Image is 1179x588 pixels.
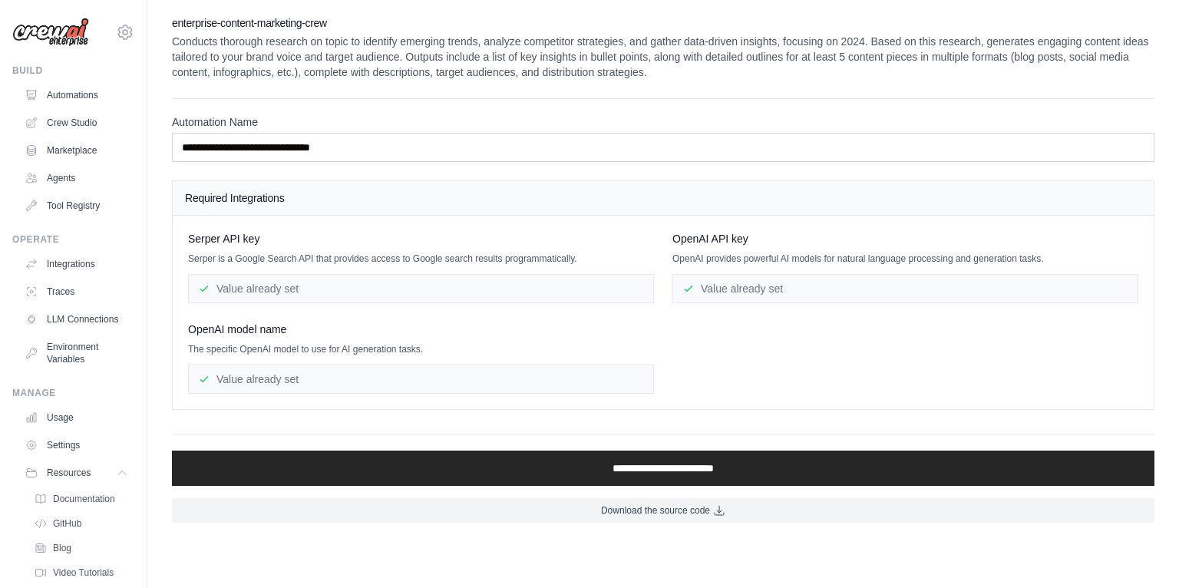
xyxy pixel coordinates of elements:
span: OpenAI API key [672,231,748,246]
h4: Required Integrations [185,190,1141,206]
p: Serper is a Google Search API that provides access to Google search results programmatically. [188,253,654,265]
span: Serper API key [188,231,259,246]
a: Automations [18,83,134,107]
span: Blog [53,542,71,554]
img: Logo [12,18,89,47]
div: Manage [12,387,134,399]
p: Conducts thorough research on topic to identify emerging trends, analyze competitor strategies, a... [172,34,1154,80]
h2: enterprise-content-marketing-crew [172,15,1154,31]
a: Video Tutorials [28,562,134,583]
a: Marketplace [18,138,134,163]
a: Integrations [18,252,134,276]
a: Environment Variables [18,335,134,372]
span: Resources [47,467,91,479]
a: Crew Studio [18,111,134,135]
div: Value already set [188,274,654,303]
a: Settings [18,433,134,458]
div: Value already set [188,365,654,394]
span: Video Tutorials [53,567,114,579]
div: Build [12,64,134,77]
a: Tool Registry [18,193,134,218]
span: Documentation [53,493,115,505]
a: Usage [18,405,134,430]
a: Traces [18,279,134,304]
div: Operate [12,233,134,246]
a: LLM Connections [18,307,134,332]
span: Download the source code [601,504,710,517]
label: Automation Name [172,114,1154,130]
a: Blog [28,537,134,559]
a: Download the source code [172,498,1154,523]
a: Agents [18,166,134,190]
p: OpenAI provides powerful AI models for natural language processing and generation tasks. [672,253,1138,265]
span: OpenAI model name [188,322,286,337]
div: Value already set [672,274,1138,303]
a: GitHub [28,513,134,534]
p: The specific OpenAI model to use for AI generation tasks. [188,343,654,355]
span: GitHub [53,517,81,530]
button: Resources [18,461,134,485]
a: Documentation [28,488,134,510]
